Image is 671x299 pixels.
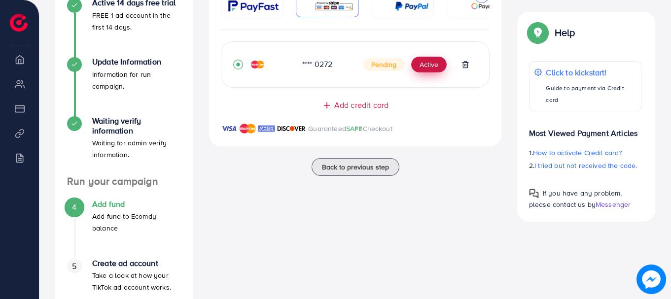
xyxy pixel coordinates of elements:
[533,148,622,158] span: How to activate Credit card?
[334,100,388,111] span: Add credit card
[233,60,243,69] svg: record circle
[92,68,181,92] p: Information for run campaign.
[55,175,193,188] h4: Run your campaign
[92,210,181,234] p: Add fund to Ecomdy balance
[322,162,389,172] span: Back to previous step
[411,57,447,72] button: Active
[92,137,181,161] p: Waiting for admin verify information.
[529,160,641,171] p: 2.
[363,58,405,71] span: Pending
[240,123,256,134] img: brand
[395,0,428,12] img: card
[529,24,547,41] img: Popup guide
[92,259,181,268] h4: Create ad account
[72,201,76,213] span: 4
[258,123,275,134] img: brand
[277,123,306,134] img: brand
[471,0,503,12] img: card
[529,147,641,159] p: 1.
[308,123,392,134] p: Guaranteed Checkout
[315,0,353,12] img: card
[534,161,637,170] span: I tried but not received the code.
[346,124,363,133] span: SAFE
[72,261,76,272] span: 5
[221,123,237,134] img: brand
[55,57,193,116] li: Update Information
[312,158,399,176] button: Back to previous step
[546,66,636,78] p: Click to kickstart!
[55,199,193,259] li: Add fund
[636,265,666,294] img: image
[251,61,264,68] img: credit
[529,188,622,209] span: If you have any problem, please contact us by
[92,57,181,66] h4: Update Information
[92,116,181,135] h4: Waiting verify information
[529,189,539,199] img: Popup guide
[92,269,181,293] p: Take a look at how your TikTok ad account works.
[92,9,181,33] p: FREE 1 ad account in the first 14 days.
[596,199,631,209] span: Messenger
[546,82,636,106] p: Guide to payment via Credit card
[55,116,193,175] li: Waiting verify information
[555,27,575,38] p: Help
[228,0,279,12] img: card
[92,199,181,209] h4: Add fund
[529,119,641,139] p: Most Viewed Payment Articles
[10,14,28,32] img: logo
